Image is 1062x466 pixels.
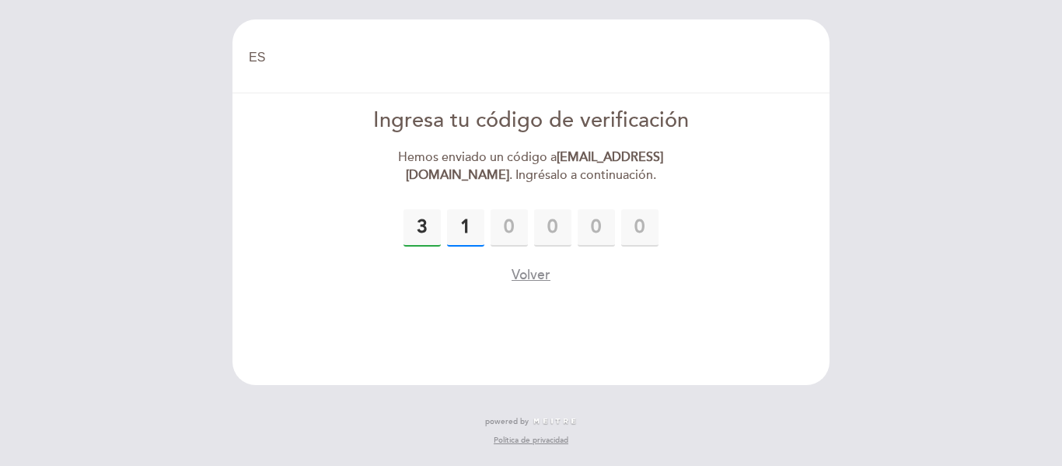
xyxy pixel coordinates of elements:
[578,209,615,247] input: 0
[534,209,571,247] input: 0
[621,209,659,247] input: 0
[447,209,484,247] input: 0
[512,265,550,285] button: Volver
[491,209,528,247] input: 0
[406,149,664,183] strong: [EMAIL_ADDRESS][DOMAIN_NAME]
[533,418,577,426] img: MEITRE
[485,416,529,427] span: powered by
[485,416,577,427] a: powered by
[353,106,710,136] div: Ingresa tu código de verificación
[353,149,710,184] div: Hemos enviado un código a . Ingrésalo a continuación.
[494,435,568,446] a: Política de privacidad
[403,209,441,247] input: 0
